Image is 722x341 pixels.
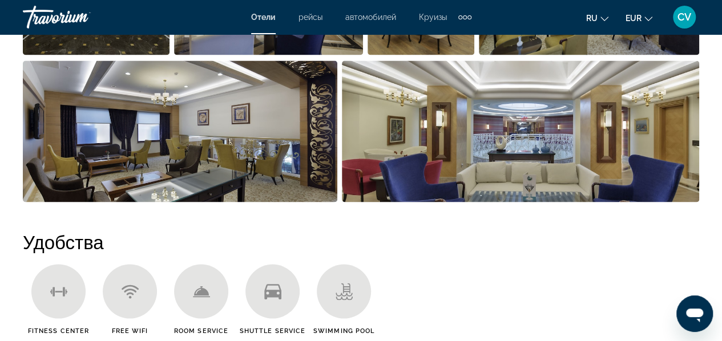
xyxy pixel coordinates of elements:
[586,10,608,26] button: Change language
[240,327,306,334] span: Shuttle Service
[23,60,337,202] button: Open full-screen image slider
[458,8,471,26] button: Extra navigation items
[626,14,642,23] span: EUR
[313,327,374,334] span: Swimming Pool
[299,13,322,22] a: рейсы
[174,327,228,334] span: Room Service
[669,5,699,29] button: User Menu
[419,13,447,22] a: Круизы
[345,13,396,22] a: автомобилей
[112,327,148,334] span: Free WiFi
[251,13,276,22] a: Отели
[586,14,598,23] span: ru
[626,10,652,26] button: Change currency
[23,2,137,32] a: Travorium
[28,327,89,334] span: Fitness Center
[676,295,713,332] iframe: Schaltfläche zum Öffnen des Messaging-Fensters
[23,230,699,253] h2: Удобства
[677,11,691,23] span: CV
[342,60,699,202] button: Open full-screen image slider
